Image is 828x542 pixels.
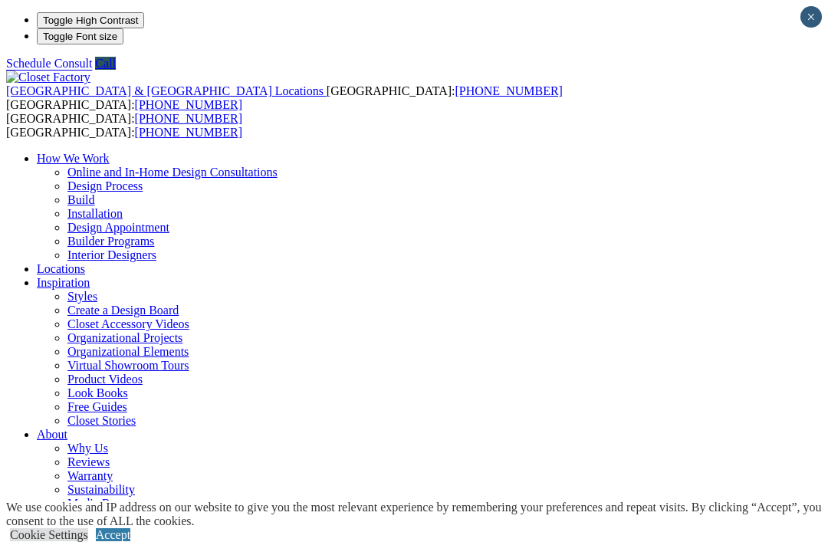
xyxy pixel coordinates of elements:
[455,84,562,97] a: [PHONE_NUMBER]
[67,469,113,482] a: Warranty
[67,290,97,303] a: Styles
[67,373,143,386] a: Product Videos
[67,497,132,510] a: Media Room
[67,248,156,261] a: Interior Designers
[67,483,135,496] a: Sustainability
[67,179,143,192] a: Design Process
[67,207,123,220] a: Installation
[43,31,117,42] span: Toggle Font size
[135,126,242,139] a: [PHONE_NUMBER]
[6,57,92,70] a: Schedule Consult
[6,501,828,528] div: We use cookies and IP address on our website to give you the most relevant experience by remember...
[67,442,108,455] a: Why Us
[67,386,128,399] a: Look Books
[67,221,169,234] a: Design Appointment
[43,15,138,26] span: Toggle High Contrast
[37,262,85,275] a: Locations
[135,112,242,125] a: [PHONE_NUMBER]
[135,98,242,111] a: [PHONE_NUMBER]
[96,528,130,541] a: Accept
[67,317,189,330] a: Closet Accessory Videos
[6,112,242,139] span: [GEOGRAPHIC_DATA]: [GEOGRAPHIC_DATA]:
[6,84,563,111] span: [GEOGRAPHIC_DATA]: [GEOGRAPHIC_DATA]:
[95,57,116,70] a: Call
[67,414,136,427] a: Closet Stories
[800,6,822,28] button: Close
[37,152,110,165] a: How We Work
[67,235,154,248] a: Builder Programs
[37,12,144,28] button: Toggle High Contrast
[37,28,123,44] button: Toggle Font size
[67,193,95,206] a: Build
[67,455,110,468] a: Reviews
[67,359,189,372] a: Virtual Showroom Tours
[37,428,67,441] a: About
[6,84,324,97] span: [GEOGRAPHIC_DATA] & [GEOGRAPHIC_DATA] Locations
[67,304,179,317] a: Create a Design Board
[67,166,278,179] a: Online and In-Home Design Consultations
[67,400,127,413] a: Free Guides
[37,276,90,289] a: Inspiration
[6,84,327,97] a: [GEOGRAPHIC_DATA] & [GEOGRAPHIC_DATA] Locations
[67,331,182,344] a: Organizational Projects
[6,71,90,84] img: Closet Factory
[10,528,88,541] a: Cookie Settings
[67,345,189,358] a: Organizational Elements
